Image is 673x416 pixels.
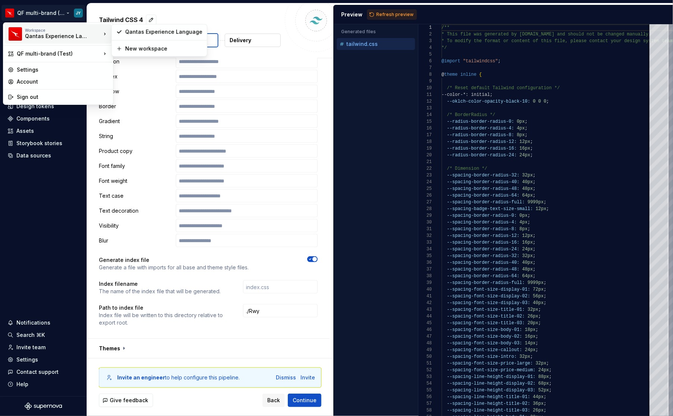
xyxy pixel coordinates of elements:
[17,50,101,57] div: QF multi-brand (Test)
[17,78,109,85] div: Account
[25,28,101,32] div: Workspace
[125,28,202,35] div: Qantas Experience Language
[17,93,109,101] div: Sign out
[17,66,109,73] div: Settings
[9,27,22,41] img: 6b187050-a3ed-48aa-8485-808e17fcee26.png
[25,32,88,40] div: Qantas Experience Language
[125,45,202,52] div: New workspace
